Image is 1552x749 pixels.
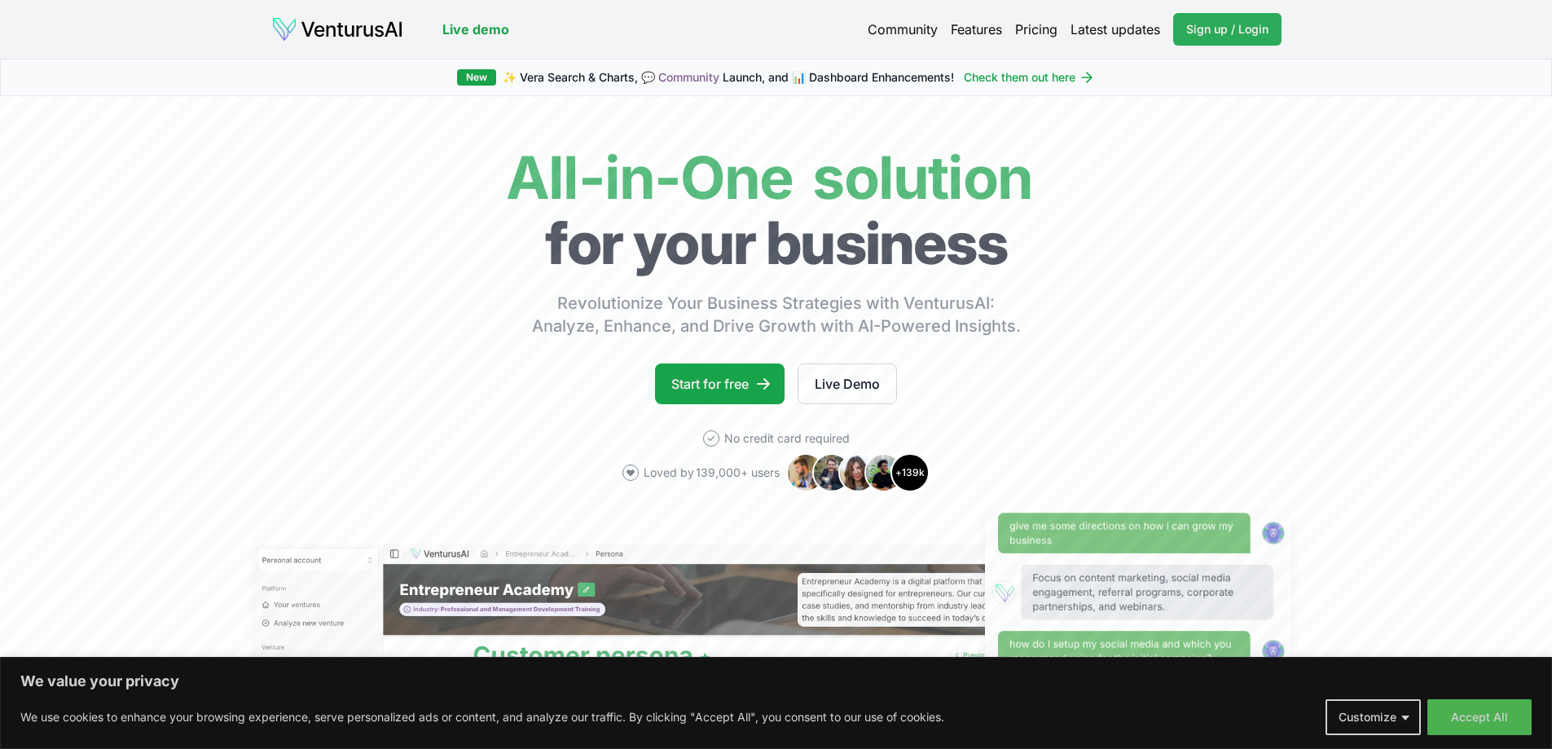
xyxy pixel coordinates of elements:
p: We use cookies to enhance your browsing experience, serve personalized ads or content, and analyz... [20,707,944,727]
a: Latest updates [1071,20,1160,39]
a: Features [951,20,1002,39]
img: Avatar 1 [786,453,825,492]
div: New [457,69,496,86]
a: Live Demo [798,363,897,404]
img: Avatar 4 [864,453,904,492]
a: Live demo [442,20,509,39]
img: logo [271,16,403,42]
span: ✨ Vera Search & Charts, 💬 Launch, and 📊 Dashboard Enhancements! [503,69,954,86]
button: Accept All [1427,699,1532,735]
a: Check them out here [964,69,1095,86]
img: Avatar 2 [812,453,851,492]
a: Community [868,20,938,39]
img: Avatar 3 [838,453,877,492]
button: Customize [1326,699,1421,735]
a: Sign up / Login [1173,13,1282,46]
span: Sign up / Login [1186,21,1268,37]
a: Start for free [655,363,785,404]
a: Community [658,70,719,84]
a: Pricing [1015,20,1057,39]
p: We value your privacy [20,672,1532,691]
